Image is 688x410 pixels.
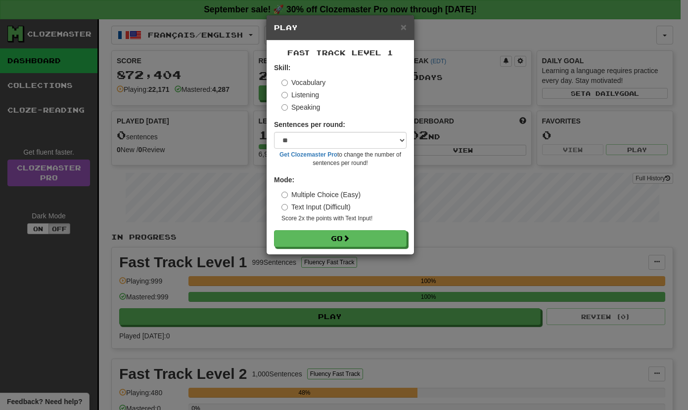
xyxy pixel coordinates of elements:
[281,192,288,198] input: Multiple Choice (Easy)
[281,214,407,223] small: Score 2x the points with Text Input !
[274,151,407,167] small: to change the number of sentences per round!
[281,90,319,100] label: Listening
[287,48,393,57] span: Fast Track Level 1
[281,78,325,87] label: Vocabulary
[274,176,294,184] strong: Mode:
[281,202,351,212] label: Text Input (Difficult)
[274,230,407,247] button: Go
[401,21,407,33] span: ×
[274,23,407,33] h5: Play
[281,104,288,111] input: Speaking
[401,22,407,32] button: Close
[281,204,288,210] input: Text Input (Difficult)
[281,92,288,98] input: Listening
[279,151,337,158] a: Get Clozemaster Pro
[281,190,361,200] label: Multiple Choice (Easy)
[274,120,345,129] label: Sentences per round:
[281,80,288,86] input: Vocabulary
[274,64,290,72] strong: Skill:
[281,102,320,112] label: Speaking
